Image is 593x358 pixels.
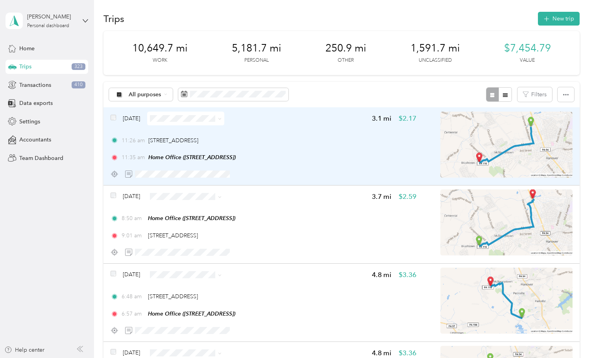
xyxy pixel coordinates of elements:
span: Home Office ([STREET_ADDRESS]) [148,154,236,160]
span: Trips [19,62,31,71]
span: 3.7 mi [372,192,392,202]
p: Unclassified [419,57,452,64]
p: Other [338,57,354,64]
span: 410 [72,81,85,88]
button: New trip [538,12,580,26]
span: [STREET_ADDRESS] [148,232,198,239]
span: 4.8 mi [372,270,392,280]
span: $3.36 [399,270,416,280]
span: Transactions [19,81,51,89]
span: $2.59 [399,192,416,202]
img: minimap [440,112,573,178]
span: 10,649.7 mi [132,42,188,55]
span: Data exports [19,99,53,107]
div: Personal dashboard [27,24,69,28]
span: 4.8 mi [372,348,392,358]
span: [DATE] [123,192,140,200]
span: 11:35 am [122,153,145,162]
button: Help center [4,346,44,354]
span: 250.9 mi [325,42,366,55]
iframe: Everlance-gr Chat Button Frame [549,314,593,358]
span: 9:01 am [122,231,144,240]
p: Personal [244,57,269,64]
span: $2.17 [399,114,416,123]
span: 8:50 am [122,214,144,222]
span: Settings [19,117,40,126]
span: 11:26 am [122,136,145,145]
button: Filters [517,87,552,102]
span: Home Office ([STREET_ADDRESS]) [148,310,235,317]
span: Home Office ([STREET_ADDRESS]) [148,215,235,221]
p: Work [153,57,167,64]
span: $7,454.79 [504,42,551,55]
img: minimap [440,189,573,255]
span: 6:57 am [122,310,144,318]
img: minimap [440,268,573,334]
span: 6:48 am [122,292,144,301]
span: [DATE] [123,270,140,279]
span: Accountants [19,136,51,144]
span: 323 [72,63,85,70]
span: [STREET_ADDRESS] [148,293,198,300]
span: All purposes [129,92,161,97]
span: [DATE] [123,114,140,123]
span: 3.1 mi [372,114,392,123]
span: [DATE] [123,349,140,357]
span: Home [19,44,35,53]
span: 1,591.7 mi [410,42,460,55]
h1: Trips [103,15,124,23]
span: [STREET_ADDRESS] [148,137,198,144]
span: Team Dashboard [19,154,63,162]
p: Value [520,57,535,64]
span: 5,181.7 mi [232,42,281,55]
div: [PERSON_NAME] [27,13,76,21]
span: $3.36 [399,348,416,358]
